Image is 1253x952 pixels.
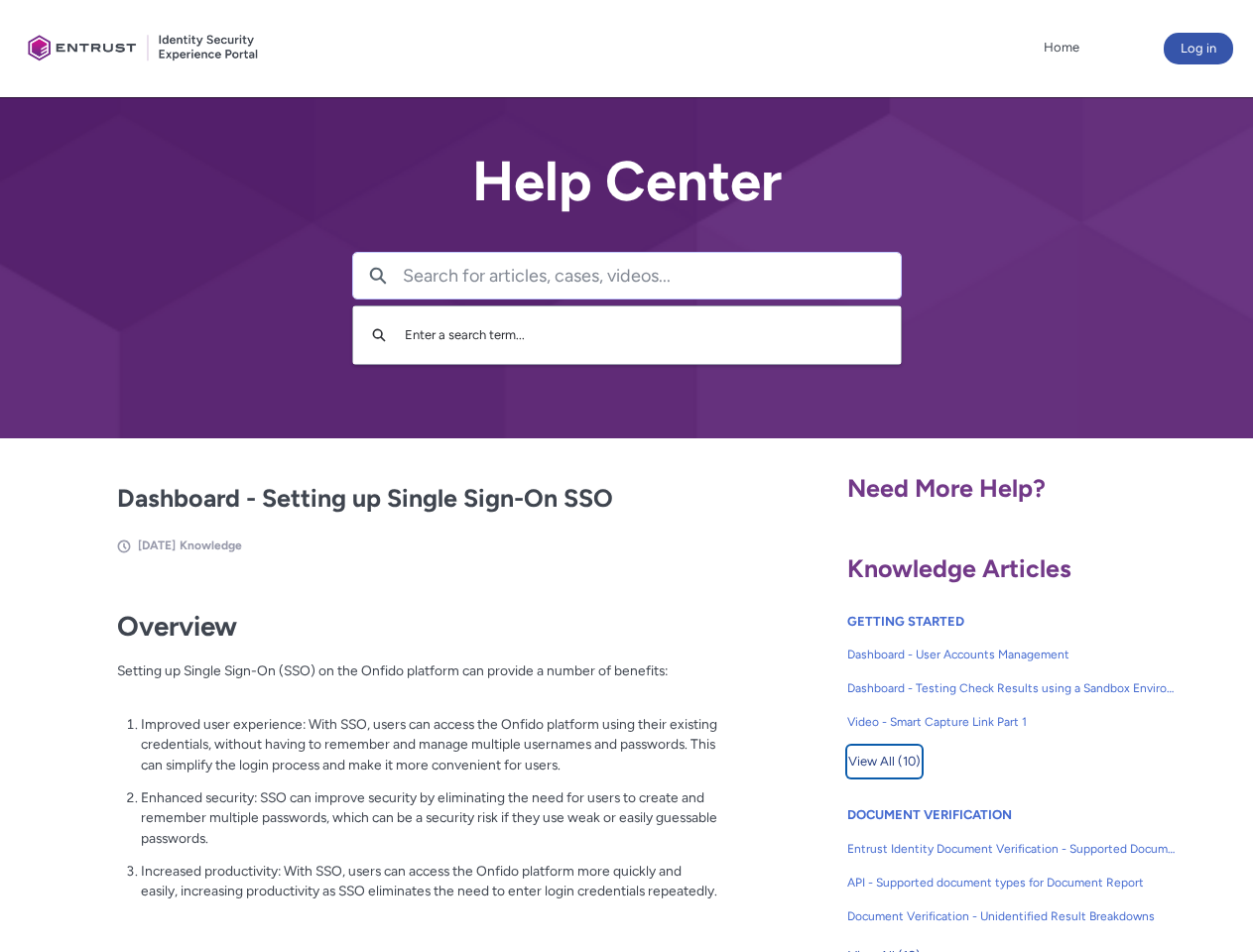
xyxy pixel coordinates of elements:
a: Video - Smart Capture Link Part 1 [847,705,1177,739]
p: Increased productivity: With SSO, users can access the Onfido platform more quickly and easily, i... [141,861,718,901]
button: View All (10) [847,746,922,777]
a: Document Verification - Unidentified Result Breakdowns [847,899,1177,933]
a: API - Supported document types for Document Report [847,866,1177,899]
a: Dashboard - Testing Check Results using a Sandbox Environment [847,671,1177,705]
a: GETTING STARTED [847,614,964,629]
span: Entrust Identity Document Verification - Supported Document type and size [847,840,1177,858]
span: Knowledge Articles [847,553,1071,583]
span: Enter a search term... [405,327,525,342]
span: Need More Help? [847,473,1046,503]
a: Home [1039,33,1084,62]
p: Enhanced security: SSO can improve security by eliminating the need for users to create and remem... [141,787,718,849]
span: View All (10) [848,747,921,776]
span: Dashboard - Testing Check Results using a Sandbox Environment [847,679,1177,697]
button: Search [353,253,403,298]
p: Improved user experience: With SSO, users can access the Onfido platform using their existing cre... [141,714,718,775]
h2: Dashboard - Setting up Single Sign-On SSO [117,480,718,518]
span: API - Supported document types for Document Report [847,874,1177,892]
span: [DATE] [138,538,176,552]
span: Document Verification - Unidentified Result Breakdowns [847,907,1177,925]
button: Log in [1164,33,1233,64]
p: Setting up Single Sign-On (SSO) on the Onfido platform can provide a number of benefits: [117,660,718,701]
strong: Overview [117,610,237,643]
span: Dashboard - User Accounts Management [847,646,1177,663]
a: Dashboard - User Accounts Management [847,638,1177,671]
button: Search [363,316,395,354]
input: Search for articles, cases, videos... [403,253,901,298]
a: Entrust Identity Document Verification - Supported Document type and size [847,832,1177,866]
a: DOCUMENT VERIFICATION [847,807,1012,822]
li: Knowledge [180,536,242,554]
h2: Help Center [352,151,902,212]
span: Video - Smart Capture Link Part 1 [847,713,1177,731]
